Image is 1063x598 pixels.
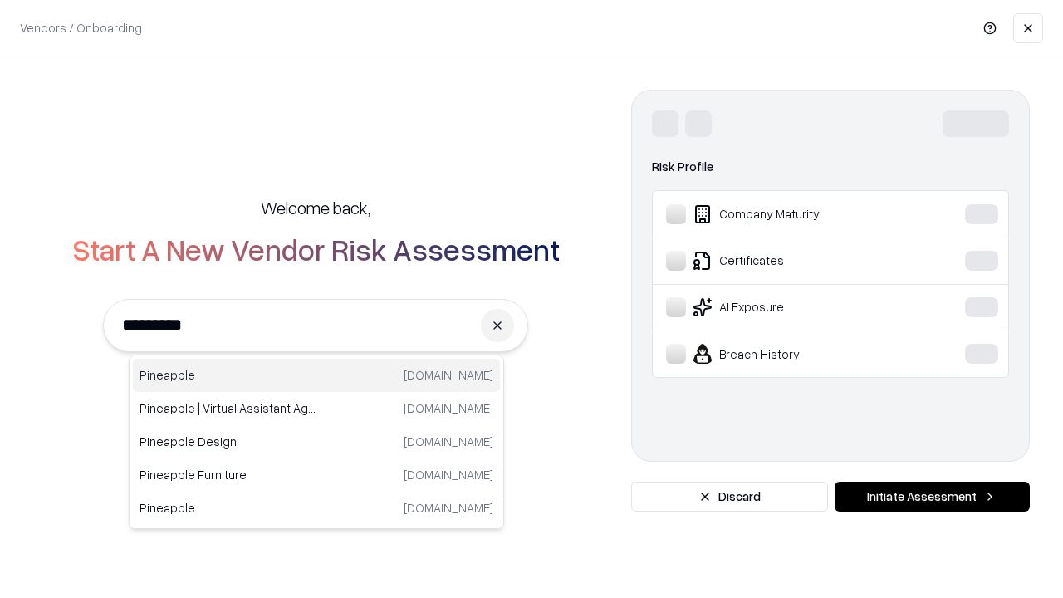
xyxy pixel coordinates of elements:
[404,499,493,517] p: [DOMAIN_NAME]
[666,297,914,317] div: AI Exposure
[72,233,560,266] h2: Start A New Vendor Risk Assessment
[666,344,914,364] div: Breach History
[631,482,828,512] button: Discard
[140,466,316,483] p: Pineapple Furniture
[666,204,914,224] div: Company Maturity
[404,433,493,450] p: [DOMAIN_NAME]
[261,196,370,219] h5: Welcome back,
[140,433,316,450] p: Pineapple Design
[835,482,1030,512] button: Initiate Assessment
[140,499,316,517] p: Pineapple
[652,157,1009,177] div: Risk Profile
[404,466,493,483] p: [DOMAIN_NAME]
[140,366,316,384] p: Pineapple
[404,399,493,417] p: [DOMAIN_NAME]
[666,251,914,271] div: Certificates
[20,19,142,37] p: Vendors / Onboarding
[129,355,504,529] div: Suggestions
[140,399,316,417] p: Pineapple | Virtual Assistant Agency
[404,366,493,384] p: [DOMAIN_NAME]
